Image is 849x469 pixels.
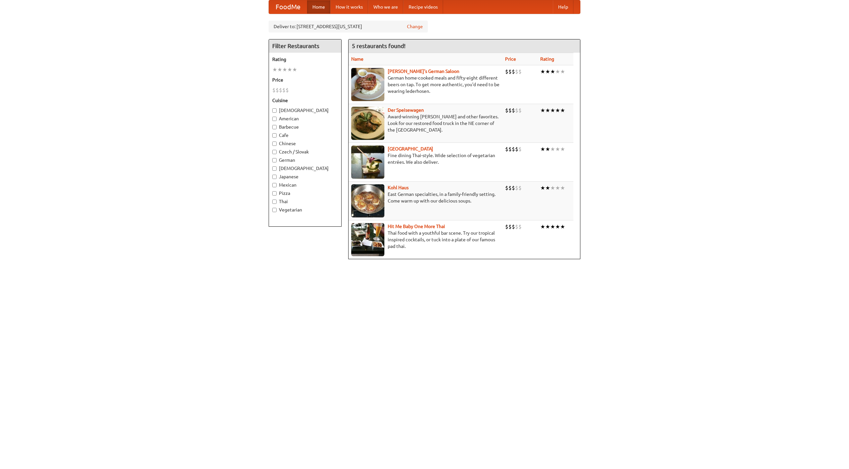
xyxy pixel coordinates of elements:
li: ★ [550,184,555,192]
li: ★ [545,146,550,153]
h5: Cuisine [272,97,338,104]
input: Barbecue [272,125,277,129]
li: ★ [282,66,287,73]
input: Czech / Slovak [272,150,277,154]
li: $ [505,107,508,114]
label: Vegetarian [272,206,338,213]
a: Kohl Haus [388,185,409,190]
li: $ [282,87,286,94]
label: Thai [272,198,338,205]
label: Barbecue [272,124,338,130]
h5: Price [272,77,338,83]
li: $ [505,184,508,192]
li: $ [518,223,522,230]
li: ★ [277,66,282,73]
li: ★ [540,146,545,153]
li: $ [515,146,518,153]
img: satay.jpg [351,146,384,179]
h4: Filter Restaurants [269,39,341,53]
li: ★ [555,184,560,192]
li: ★ [287,66,292,73]
li: $ [512,107,515,114]
label: Pizza [272,190,338,197]
li: $ [505,223,508,230]
li: ★ [555,223,560,230]
li: ★ [560,223,565,230]
li: $ [515,184,518,192]
li: $ [512,223,515,230]
a: Name [351,56,363,62]
a: Price [505,56,516,62]
li: $ [508,68,512,75]
a: Rating [540,56,554,62]
li: $ [276,87,279,94]
li: $ [515,223,518,230]
li: ★ [555,146,560,153]
li: ★ [545,107,550,114]
a: [GEOGRAPHIC_DATA] [388,146,433,151]
li: $ [508,146,512,153]
li: $ [272,87,276,94]
label: [DEMOGRAPHIC_DATA] [272,165,338,172]
input: Japanese [272,175,277,179]
li: $ [515,107,518,114]
input: Vegetarian [272,208,277,212]
li: $ [518,107,522,114]
a: [PERSON_NAME]'s German Saloon [388,69,459,74]
a: Recipe videos [403,0,443,14]
label: Mexican [272,182,338,188]
li: $ [279,87,282,94]
input: Pizza [272,191,277,196]
li: ★ [540,223,545,230]
p: German home-cooked meals and fifty-eight different beers on tap. To get more authentic, you'd nee... [351,75,500,94]
li: ★ [560,184,565,192]
input: Chinese [272,142,277,146]
label: Czech / Slovak [272,148,338,155]
li: ★ [550,68,555,75]
li: ★ [545,68,550,75]
li: $ [508,223,512,230]
input: [DEMOGRAPHIC_DATA] [272,166,277,171]
li: $ [505,146,508,153]
li: ★ [555,107,560,114]
li: ★ [550,146,555,153]
img: kohlhaus.jpg [351,184,384,217]
p: East German specialties, in a family-friendly setting. Come warm up with our delicious soups. [351,191,500,204]
li: ★ [560,107,565,114]
li: ★ [292,66,297,73]
a: Help [553,0,573,14]
li: $ [515,68,518,75]
p: Thai food with a youthful bar scene. Try our tropical inspired cocktails, or tuck into a plate of... [351,230,500,250]
a: How it works [330,0,368,14]
li: ★ [550,107,555,114]
img: speisewagen.jpg [351,107,384,140]
input: American [272,117,277,121]
li: $ [518,146,522,153]
li: $ [508,107,512,114]
li: ★ [545,223,550,230]
li: $ [512,68,515,75]
b: Der Speisewagen [388,107,424,113]
label: German [272,157,338,163]
a: Who we are [368,0,403,14]
li: $ [518,68,522,75]
li: $ [512,184,515,192]
a: Change [407,23,423,30]
label: [DEMOGRAPHIC_DATA] [272,107,338,114]
li: ★ [540,68,545,75]
li: $ [518,184,522,192]
li: ★ [545,184,550,192]
li: $ [512,146,515,153]
label: Chinese [272,140,338,147]
p: Fine dining Thai-style. Wide selection of vegetarian entrées. We also deliver. [351,152,500,165]
li: ★ [560,146,565,153]
div: Deliver to: [STREET_ADDRESS][US_STATE] [269,21,428,32]
li: ★ [540,184,545,192]
a: Hit Me Baby One More Thai [388,224,445,229]
h5: Rating [272,56,338,63]
li: $ [508,184,512,192]
li: ★ [560,68,565,75]
ng-pluralize: 5 restaurants found! [352,43,406,49]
